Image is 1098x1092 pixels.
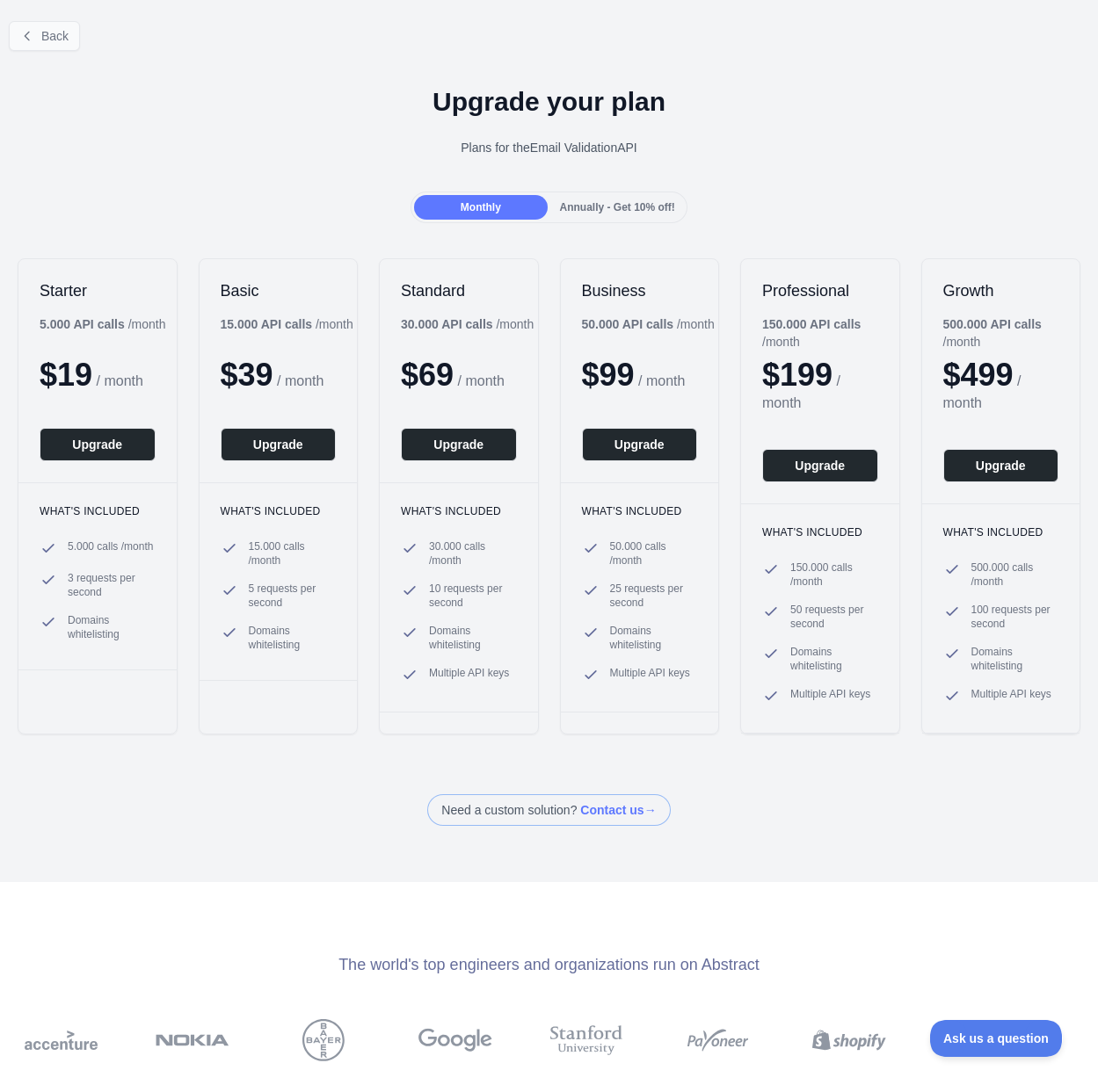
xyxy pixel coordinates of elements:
[429,666,509,683] span: Multiple API keys
[790,645,878,673] span: Domains whitelisting
[971,645,1059,673] span: Domains whitelisting
[930,1020,1063,1057] iframe: Toggle Customer Support
[610,666,690,683] span: Multiple API keys
[971,687,1051,705] span: Multiple API keys
[790,687,870,705] span: Multiple API keys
